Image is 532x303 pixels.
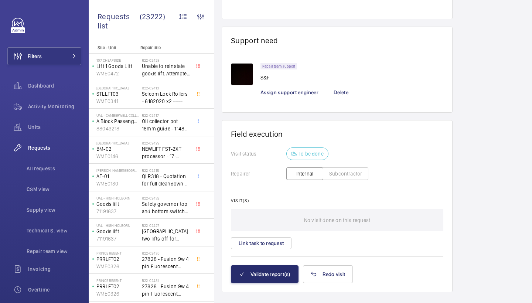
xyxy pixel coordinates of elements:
[231,198,443,203] h2: Visit(s)
[142,173,191,187] span: QLR318 - Quotation for full cleandown of lift and motor room at, Workspace, [PERSON_NAME][GEOGRAP...
[96,98,139,105] p: WME0341
[96,251,139,255] p: Prince Regent
[260,74,301,81] p: S&F
[27,165,81,172] span: All requests
[28,123,81,131] span: Units
[96,145,139,153] p: BM-02
[96,125,139,132] p: 88043218
[142,113,191,118] h2: R22-02417
[28,286,81,293] span: Overtime
[142,223,191,228] h2: R22-02427
[96,283,139,290] p: PRRLFT02
[142,141,191,145] h2: R22-02429
[27,227,81,234] span: Technical S. view
[303,265,353,283] button: Redo visit
[96,223,139,228] p: UAL - High Holborn
[96,141,139,145] p: [GEOGRAPHIC_DATA]
[96,290,139,297] p: WME0326
[140,45,189,50] p: Repair title
[231,63,253,85] img: 1750348954082-68ea3895-6c56-4e6f-8905-c5dd2d2d2875
[262,65,295,68] p: Repair team support
[98,12,140,30] span: Requests list
[142,200,191,215] span: Safety governor top and bottom switches not working from an immediate defect. Lift passenger lift...
[27,185,81,193] span: CSM view
[231,237,291,249] button: Link task to request
[96,263,139,270] p: WME0326
[96,70,139,77] p: WME0472
[299,150,324,157] p: To be done
[96,228,139,235] p: Goods lift
[286,167,323,180] button: Internal
[231,36,278,45] h1: Support need
[142,145,191,160] span: NEWLIFT FST-2XT processor - 17-02000003 1021,00 euros x1
[231,265,299,283] button: Validate report(s)
[142,255,191,270] span: 27828 - Fusion 9w 4 pin Fluorescent Lamp / Bulb - Used on Prince regent lift No2 car top test con...
[304,209,370,231] p: No visit done on this request
[96,168,139,173] p: [PERSON_NAME][GEOGRAPHIC_DATA]
[28,52,42,60] span: Filters
[96,208,139,215] p: 71191637
[96,113,139,118] p: UAL - Camberwell College of Arts
[142,168,191,173] h2: R22-02415
[96,173,139,180] p: AE-01
[142,283,191,297] span: 27828 - Fusion 9w 4 pin Fluorescent Lamp / Bulb - Used on Prince regent lift No2 car top test con...
[96,255,139,263] p: PRRLFT02
[27,248,81,255] span: Repair team view
[96,58,139,62] p: 107 Cheapside
[7,47,81,65] button: Filters
[96,278,139,283] p: Prince Regent
[96,90,139,98] p: STLLFT03
[96,86,139,90] p: [GEOGRAPHIC_DATA]
[231,129,443,139] h1: Field execution
[260,89,318,95] span: Assign support engineer
[326,89,356,96] div: Delete
[96,62,139,70] p: Lift 1 Goods Lift
[142,118,191,132] span: Oil collector pot 16mm guide - 11482 x2
[28,265,81,273] span: Invoicing
[323,167,368,180] button: Subcontractor
[142,86,191,90] h2: R22-02413
[89,45,137,50] p: Site - Unit
[142,228,191,242] span: [GEOGRAPHIC_DATA] two lifts off for safety governor rope switches at top and bottom. Immediate de...
[96,235,139,242] p: 71191637
[142,58,191,62] h2: R22-02428
[142,251,191,255] h2: R22-02435
[28,82,81,89] span: Dashboard
[96,180,139,187] p: WME0130
[96,118,139,125] p: A Block Passenger Lift 2 (B) L/H
[96,153,139,160] p: WME0146
[142,196,191,200] h2: R22-02432
[96,200,139,208] p: Goods lift
[28,144,81,151] span: Requests
[142,62,191,77] span: Unable to reinstate goods lift. Attempted to swap control boards with PL2, no difference. Technic...
[142,90,191,105] span: Selcom Lock Rollers - 6182020 x2 -----
[27,206,81,214] span: Supply view
[96,196,139,200] p: UAL - High Holborn
[28,103,81,110] span: Activity Monitoring
[142,278,191,283] h2: R22-02431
